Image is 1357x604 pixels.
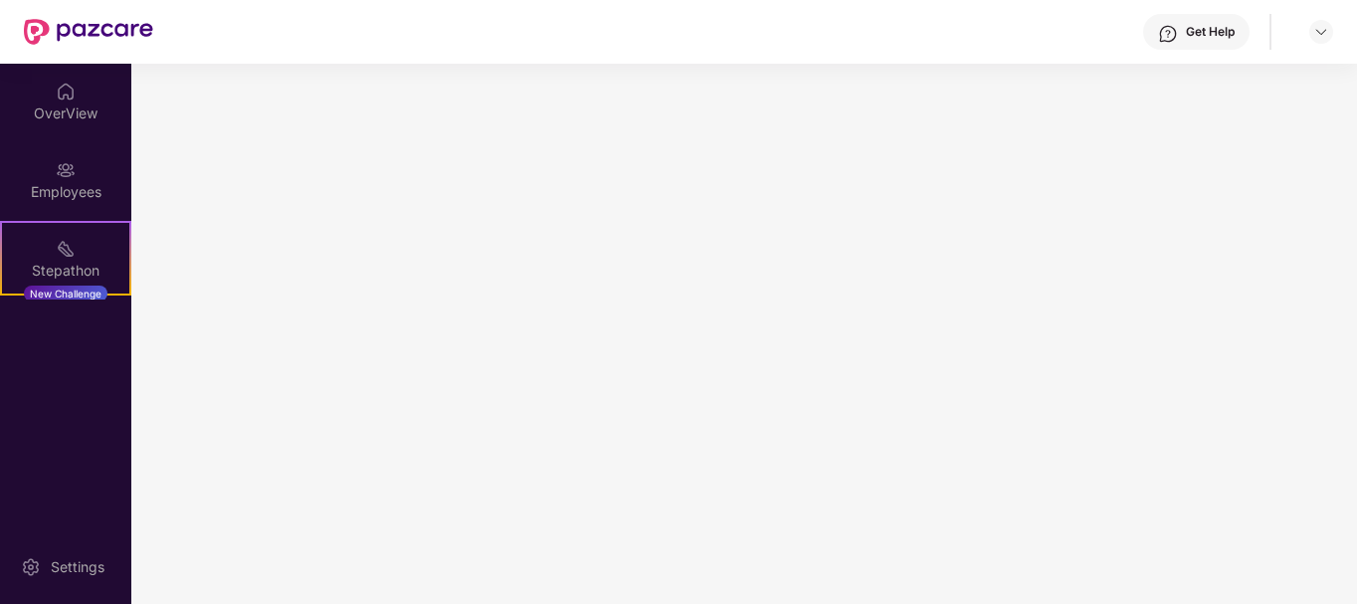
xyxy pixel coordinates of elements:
[1158,24,1178,44] img: svg+xml;base64,PHN2ZyBpZD0iSGVscC0zMngzMiIgeG1sbnM9Imh0dHA6Ly93d3cudzMub3JnLzIwMDAvc3ZnIiB3aWR0aD...
[24,19,153,45] img: New Pazcare Logo
[2,261,129,281] div: Stepathon
[56,239,76,259] img: svg+xml;base64,PHN2ZyB4bWxucz0iaHR0cDovL3d3dy53My5vcmcvMjAwMC9zdmciIHdpZHRoPSIyMSIgaGVpZ2h0PSIyMC...
[45,557,110,577] div: Settings
[1186,24,1235,40] div: Get Help
[1313,24,1329,40] img: svg+xml;base64,PHN2ZyBpZD0iRHJvcGRvd24tMzJ4MzIiIHhtbG5zPSJodHRwOi8vd3d3LnczLm9yZy8yMDAwL3N2ZyIgd2...
[21,557,41,577] img: svg+xml;base64,PHN2ZyBpZD0iU2V0dGluZy0yMHgyMCIgeG1sbnM9Imh0dHA6Ly93d3cudzMub3JnLzIwMDAvc3ZnIiB3aW...
[56,82,76,101] img: svg+xml;base64,PHN2ZyBpZD0iSG9tZSIgeG1sbnM9Imh0dHA6Ly93d3cudzMub3JnLzIwMDAvc3ZnIiB3aWR0aD0iMjAiIG...
[24,286,107,302] div: New Challenge
[56,160,76,180] img: svg+xml;base64,PHN2ZyBpZD0iRW1wbG95ZWVzIiB4bWxucz0iaHR0cDovL3d3dy53My5vcmcvMjAwMC9zdmciIHdpZHRoPS...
